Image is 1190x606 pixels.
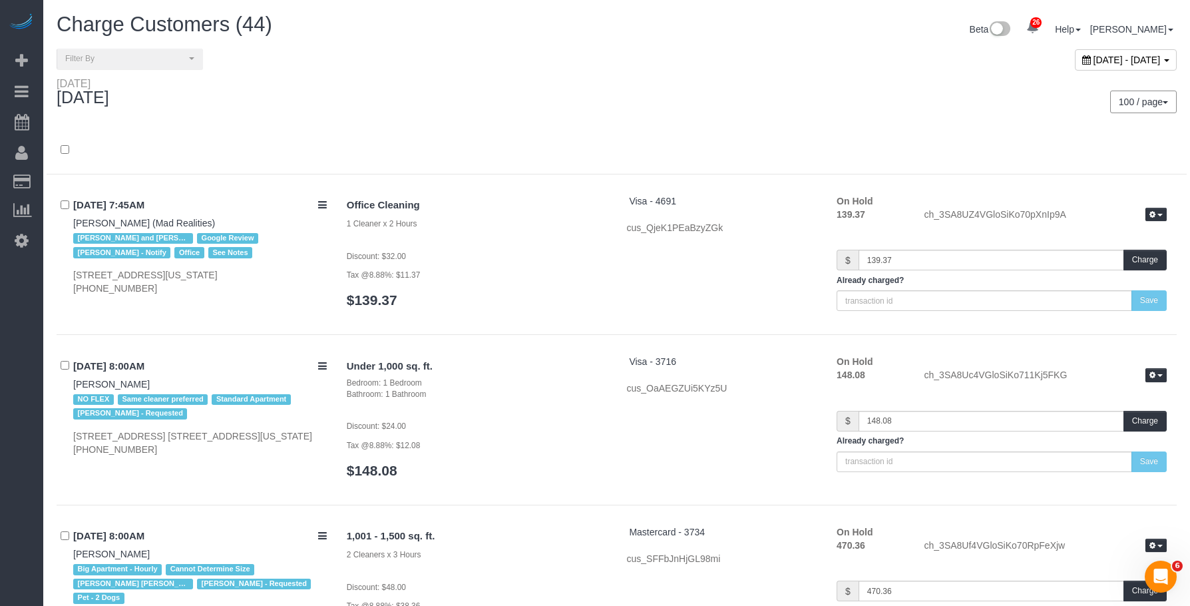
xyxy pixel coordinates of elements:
h5: Already charged? [837,276,1167,285]
span: [DATE] - [DATE] [1093,55,1161,65]
a: Visa - 4691 [629,196,676,206]
span: Standard Apartment [212,394,291,405]
iframe: Intercom live chat [1145,561,1177,593]
small: Discount: $48.00 [347,583,406,592]
span: $ [837,581,859,601]
span: 6 [1172,561,1183,571]
h4: Under 1,000 sq. ft. [347,361,607,372]
strong: On Hold [837,356,873,367]
button: Charge [1123,250,1167,270]
h4: [DATE] 8:00AM [73,531,327,542]
button: Charge [1123,581,1167,601]
a: Visa - 3716 [629,356,676,367]
strong: On Hold [837,196,873,206]
a: Beta [970,24,1011,35]
span: NO FLEX [73,394,114,405]
a: Help [1055,24,1081,35]
span: [PERSON_NAME] - Requested [73,408,187,419]
small: Tax @8.88%: $12.08 [347,441,421,450]
nav: Pagination navigation [1111,91,1177,113]
small: 2 Cleaners x 3 Hours [347,550,421,559]
h4: [DATE] 7:45AM [73,200,327,211]
span: $ [837,250,859,270]
div: Tags [73,230,327,262]
div: Bedroom: 1 Bedroom [347,378,607,389]
span: [PERSON_NAME] - Notify [73,247,170,258]
strong: 148.08 [837,370,865,380]
span: [PERSON_NAME] and [PERSON_NAME] Preferred [73,233,193,244]
h4: Office Cleaning [347,200,607,211]
a: 26 [1020,13,1046,43]
a: $139.37 [347,292,397,308]
button: Filter By [57,49,203,69]
div: ch_3SA8Uf4VGloSiKo70RpFeXjw [914,539,1177,555]
small: Discount: $24.00 [347,422,406,431]
div: [DATE] [57,78,109,89]
small: Tax @8.88%: $11.37 [347,270,421,280]
small: 1 Cleaner x 2 Hours [347,219,417,228]
strong: 139.37 [837,209,865,220]
a: [PERSON_NAME] [73,549,150,559]
span: Cannot Determine Size [166,564,254,575]
div: [DATE] [57,78,122,107]
button: 100 / page [1110,91,1177,113]
a: [PERSON_NAME] [1090,24,1173,35]
span: Big Apartment - Hourly [73,564,162,575]
strong: 470.36 [837,540,865,551]
span: See Notes [208,247,252,258]
div: ch_3SA8Uc4VGloSiKo711Kj5FKG [914,368,1177,384]
a: $148.08 [347,463,397,478]
h4: [DATE] 8:00AM [73,361,327,372]
div: cus_SFFbJnHjGL98mi [627,552,817,565]
span: Charge Customers (44) [57,13,272,36]
small: Discount: $32.00 [347,252,406,261]
span: Pet - 2 Dogs [73,593,124,603]
a: Mastercard - 3734 [629,527,705,537]
div: [STREET_ADDRESS] [STREET_ADDRESS][US_STATE] [PHONE_NUMBER] [73,430,327,456]
span: [PERSON_NAME] - Requested [197,579,311,589]
div: cus_OaAEGZUi5KYz5U [627,382,817,395]
div: cus_QjeK1PEaBzyZGk [627,221,817,234]
span: Google Review [197,233,258,244]
a: [PERSON_NAME] [73,379,150,390]
span: 26 [1030,17,1042,28]
h4: 1,001 - 1,500 sq. ft. [347,531,607,542]
input: transaction id [837,290,1132,311]
strong: On Hold [837,527,873,537]
input: transaction id [837,452,1132,472]
span: Same cleaner preferred [118,394,208,405]
img: Automaid Logo [8,13,35,32]
span: Filter By [65,53,186,65]
span: [PERSON_NAME] [PERSON_NAME] - Requested [73,579,193,589]
span: $ [837,411,859,432]
div: Tags [73,391,327,423]
img: New interface [988,21,1010,39]
div: ch_3SA8UZ4VGloSiKo70pXnIp9A [914,208,1177,224]
span: Office [174,247,204,258]
div: [STREET_ADDRESS][US_STATE] [PHONE_NUMBER] [73,268,327,295]
a: [PERSON_NAME] (Mad Realities) [73,218,215,228]
h5: Already charged? [837,437,1167,446]
div: Bathroom: 1 Bathroom [347,389,607,400]
button: Charge [1123,411,1167,432]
